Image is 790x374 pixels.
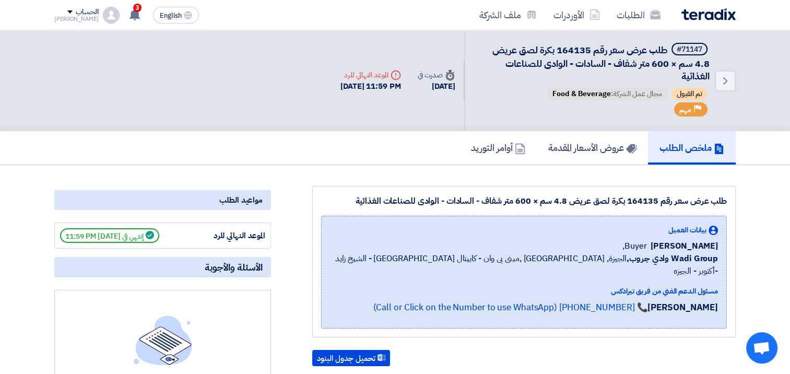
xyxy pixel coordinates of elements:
[627,252,718,265] b: Wadi Group وادي جروب,
[492,43,710,83] span: طلب عرض سعر رقم 164135 بكرة لصق عريض 4.8 سم × 600 متر شفاف - السادات - الوادى للصناعات الغذائية
[153,7,199,24] button: English
[312,350,390,367] button: تحميل جدول البنود
[471,142,525,154] h5: أوامر التوريد
[330,286,718,297] div: مسئول الدعم الفني من فريق تيرادكس
[679,105,691,115] span: مهم
[622,240,646,252] span: Buyer,
[746,332,777,364] a: Open chat
[648,131,736,165] a: ملخص الطلب
[373,301,647,314] a: 📞 [PHONE_NUMBER] (Call or Click on the Number to use WhatsApp)
[160,12,182,19] span: English
[418,69,455,80] div: صدرت في
[340,69,401,80] div: الموعد النهائي للرد
[547,88,667,100] span: مجال عمل الشركة:
[471,3,545,27] a: ملف الشركة
[60,228,159,243] span: إنتهي في [DATE] 11:59 PM
[187,230,265,242] div: الموعد النهائي للرد
[103,7,120,24] img: profile_test.png
[545,3,608,27] a: الأوردرات
[681,8,736,20] img: Teradix logo
[54,190,271,210] div: مواعيد الطلب
[477,43,710,83] h5: طلب عرض سعر رقم 164135 بكرة لصق عريض 4.8 سم × 600 متر شفاف - السادات - الوادى للصناعات الغذائية
[677,46,702,53] div: #71147
[134,315,192,365] img: empty_state_list.svg
[671,88,708,100] span: تم القبول
[647,301,718,314] strong: [PERSON_NAME]
[668,225,706,236] span: بيانات العميل
[552,88,611,99] span: Food & Beverage
[418,80,455,92] div: [DATE]
[548,142,636,154] h5: عروض الأسعار المقدمة
[659,142,724,154] h5: ملخص الطلب
[205,261,263,273] span: الأسئلة والأجوبة
[54,16,99,22] div: [PERSON_NAME]
[459,131,537,165] a: أوامر التوريد
[321,195,727,207] div: طلب عرض سعر رقم 164135 بكرة لصق عريض 4.8 سم × 600 متر شفاف - السادات - الوادى للصناعات الغذائية
[608,3,669,27] a: الطلبات
[651,240,718,252] span: [PERSON_NAME]
[76,8,98,17] div: الحساب
[330,252,718,277] span: الجيزة, [GEOGRAPHIC_DATA] ,مبنى بى وان - كابيتال [GEOGRAPHIC_DATA] - الشيخ زايد -أكتوبر - الجيزه
[133,4,142,12] span: 3
[340,80,401,92] div: [DATE] 11:59 PM
[537,131,648,165] a: عروض الأسعار المقدمة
